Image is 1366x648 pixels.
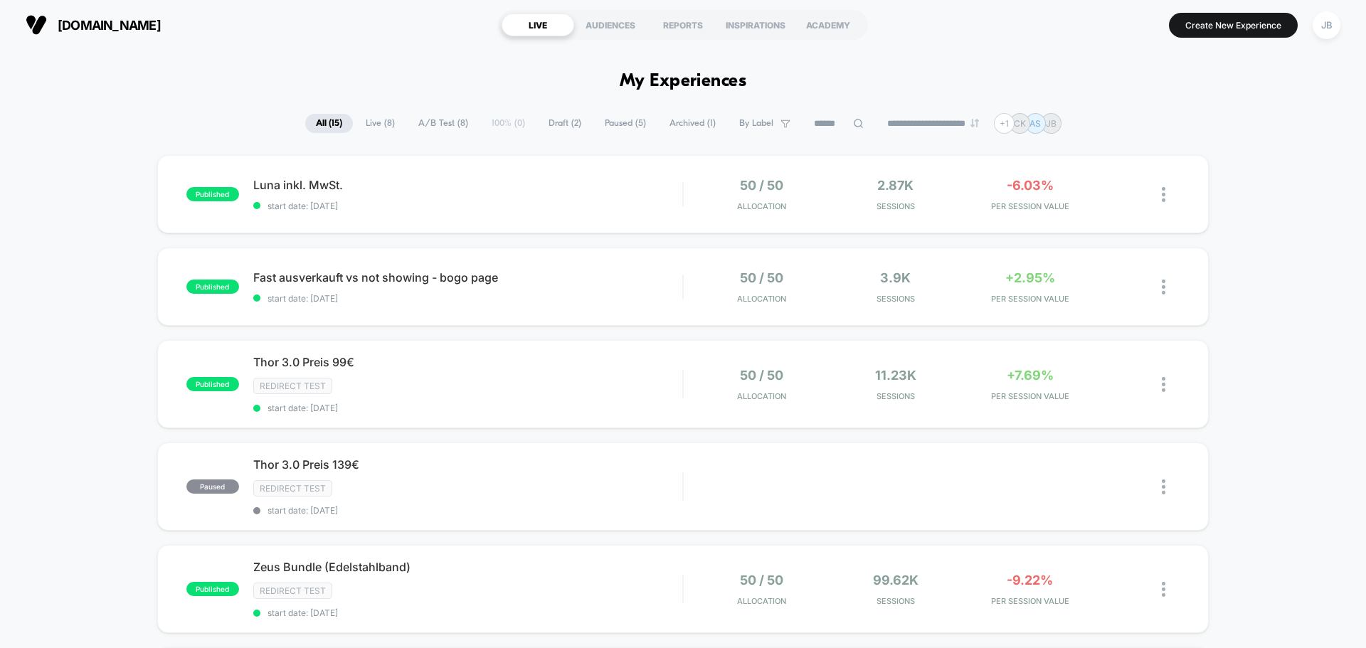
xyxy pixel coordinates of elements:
[253,270,682,285] span: Fast ausverkauft vs not showing - bogo page
[740,270,783,285] span: 50 / 50
[253,201,682,211] span: start date: [DATE]
[737,391,786,401] span: Allocation
[966,596,1094,606] span: PER SESSION VALUE
[186,479,239,494] span: paused
[737,294,786,304] span: Allocation
[253,560,682,574] span: Zeus Bundle (Edelstahlband)
[740,368,783,383] span: 50 / 50
[253,607,682,618] span: start date: [DATE]
[186,582,239,596] span: published
[737,596,786,606] span: Allocation
[186,187,239,201] span: published
[1162,479,1165,494] img: close
[305,114,353,133] span: All ( 15 )
[253,583,332,599] span: Redirect Test
[1308,11,1345,40] button: JB
[832,294,960,304] span: Sessions
[659,114,726,133] span: Archived ( 1 )
[253,355,682,369] span: Thor 3.0 Preis 99€
[832,201,960,211] span: Sessions
[832,391,960,401] span: Sessions
[594,114,657,133] span: Paused ( 5 )
[740,573,783,588] span: 50 / 50
[994,113,1015,134] div: + 1
[966,391,1094,401] span: PER SESSION VALUE
[1014,118,1026,129] p: CK
[1313,11,1340,39] div: JB
[832,596,960,606] span: Sessions
[1029,118,1041,129] p: AS
[1005,270,1055,285] span: +2.95%
[26,14,47,36] img: Visually logo
[647,14,719,36] div: REPORTS
[186,280,239,294] span: published
[253,505,682,516] span: start date: [DATE]
[875,368,916,383] span: 11.23k
[1007,178,1054,193] span: -6.03%
[877,178,914,193] span: 2.87k
[966,294,1094,304] span: PER SESSION VALUE
[21,14,165,36] button: [DOMAIN_NAME]
[880,270,911,285] span: 3.9k
[538,114,592,133] span: Draft ( 2 )
[253,480,332,496] span: Redirect Test
[1162,582,1165,597] img: close
[970,119,979,127] img: end
[873,573,918,588] span: 99.62k
[719,14,792,36] div: INSPIRATIONS
[792,14,864,36] div: ACADEMY
[253,378,332,394] span: Redirect Test
[620,71,747,92] h1: My Experiences
[574,14,647,36] div: AUDIENCES
[1162,377,1165,392] img: close
[1162,187,1165,202] img: close
[355,114,406,133] span: Live ( 8 )
[1169,13,1298,38] button: Create New Experience
[186,377,239,391] span: published
[739,118,773,129] span: By Label
[58,18,161,33] span: [DOMAIN_NAME]
[408,114,479,133] span: A/B Test ( 8 )
[253,293,682,304] span: start date: [DATE]
[502,14,574,36] div: LIVE
[740,178,783,193] span: 50 / 50
[1007,368,1054,383] span: +7.69%
[1007,573,1053,588] span: -9.22%
[253,403,682,413] span: start date: [DATE]
[737,201,786,211] span: Allocation
[1162,280,1165,294] img: close
[253,178,682,192] span: Luna inkl. MwSt.
[1046,118,1057,129] p: JB
[253,457,682,472] span: Thor 3.0 Preis 139€
[966,201,1094,211] span: PER SESSION VALUE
